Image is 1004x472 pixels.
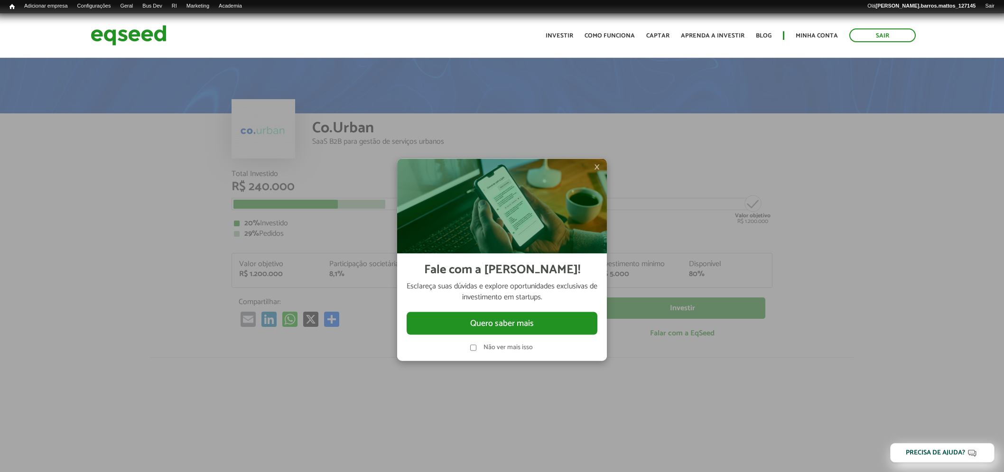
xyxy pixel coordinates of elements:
a: Sair [980,2,999,10]
a: Olá[PERSON_NAME].barros.mattos_127145 [863,2,980,10]
span: × [594,161,600,172]
img: EqSeed [91,23,167,48]
p: Esclareça suas dúvidas e explore oportunidades exclusivas de investimento em startups. [407,281,597,303]
a: Academia [214,2,247,10]
h2: Fale com a [PERSON_NAME]! [424,263,580,277]
a: Investir [546,33,573,39]
a: Sair [849,28,916,42]
img: Imagem celular [397,158,607,253]
a: RI [167,2,182,10]
a: Blog [756,33,772,39]
label: Não ver mais isso [483,344,534,351]
a: Configurações [73,2,116,10]
a: Bus Dev [138,2,167,10]
button: Quero saber mais [407,312,597,334]
a: Aprenda a investir [681,33,744,39]
a: Marketing [182,2,214,10]
a: Geral [115,2,138,10]
a: Minha conta [796,33,838,39]
a: Captar [646,33,669,39]
span: Início [9,3,15,10]
a: Início [5,2,19,11]
a: Como funciona [585,33,635,39]
a: Adicionar empresa [19,2,73,10]
strong: [PERSON_NAME].barros.mattos_127145 [875,3,976,9]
